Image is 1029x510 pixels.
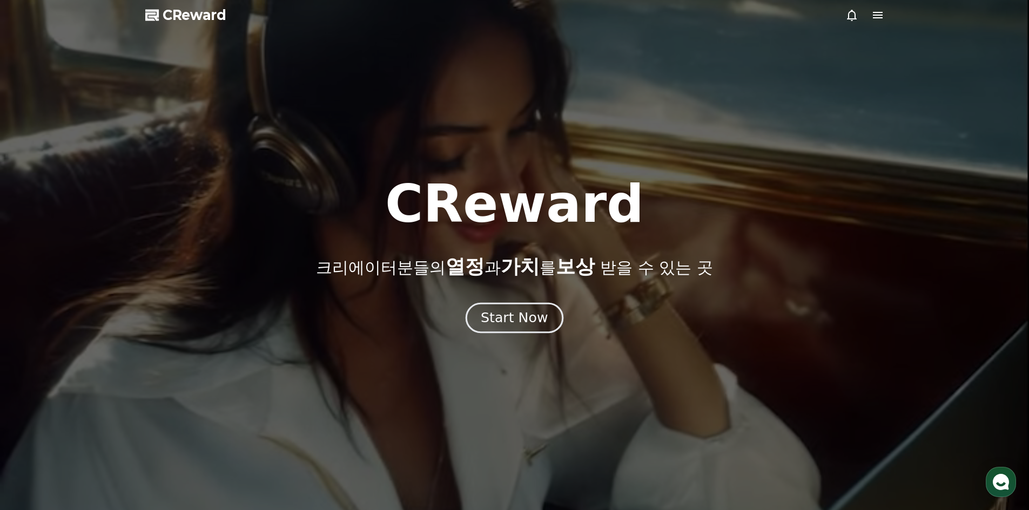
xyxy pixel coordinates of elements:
[71,342,139,369] a: 대화
[316,256,712,277] p: 크리에이터분들의 과 를 받을 수 있는 곳
[3,342,71,369] a: 홈
[446,255,485,277] span: 열정
[466,302,563,333] button: Start Now
[501,255,540,277] span: 가치
[167,358,180,367] span: 설정
[99,359,112,368] span: 대화
[556,255,595,277] span: 보상
[481,309,548,327] div: Start Now
[385,178,644,230] h1: CReward
[145,6,226,24] a: CReward
[468,314,561,324] a: Start Now
[163,6,226,24] span: CReward
[139,342,207,369] a: 설정
[34,358,41,367] span: 홈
